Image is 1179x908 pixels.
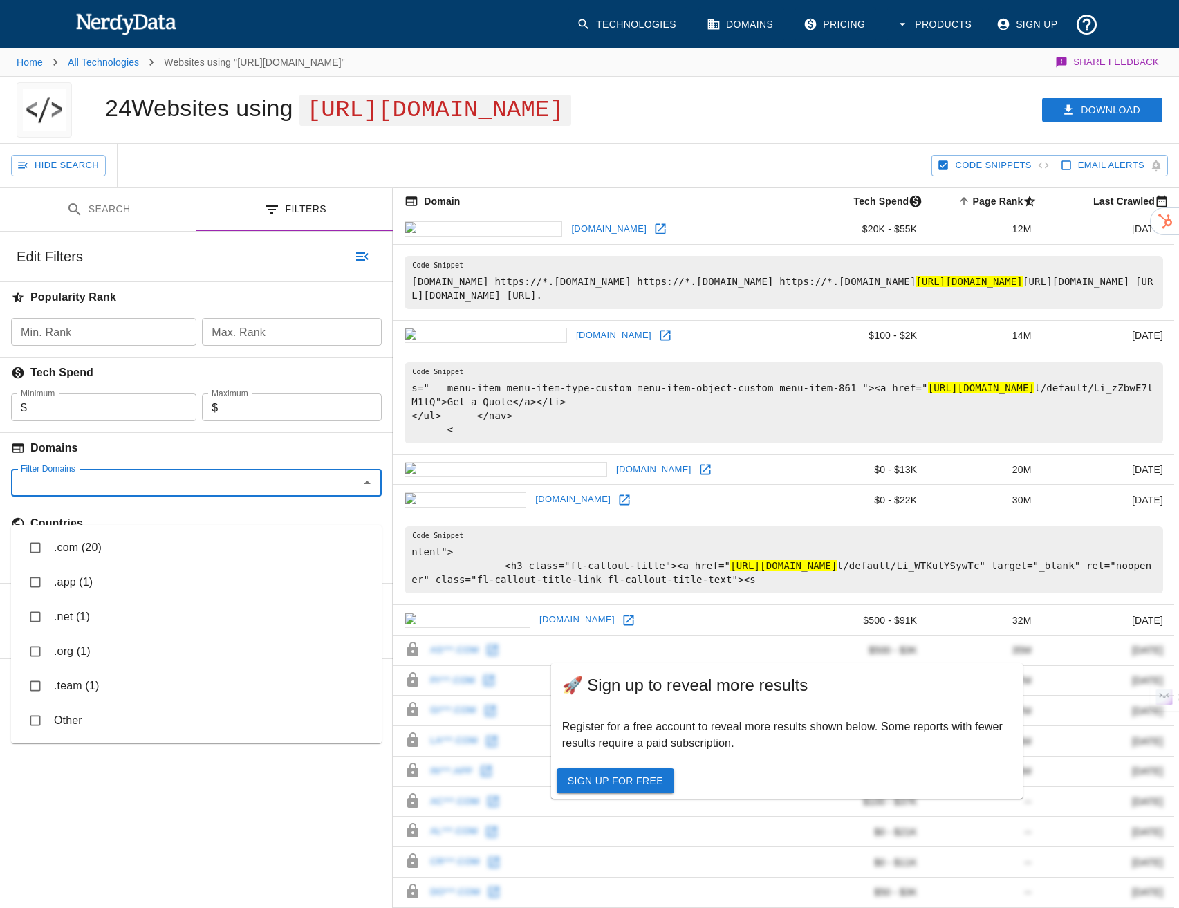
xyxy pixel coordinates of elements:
[196,188,393,232] button: Filters
[806,485,928,515] td: $0 - $22K
[75,10,177,37] img: NerdyData.com
[928,214,1042,245] td: 12M
[405,526,1163,593] pre: ntent"> <h3 class="fl-callout-title"><a href=" l/default/Li_WTKulYSywTc" target="_blank" rel="noo...
[614,490,635,510] a: Open jmeyers.com in new window
[1053,48,1162,76] button: Share Feedback
[955,158,1031,174] span: Hide Code Snippets
[1042,214,1174,245] td: [DATE]
[299,95,570,126] span: [URL][DOMAIN_NAME]
[17,245,83,268] h6: Edit Filters
[21,463,75,474] label: Filter Domains
[164,55,345,69] p: Websites using "[URL][DOMAIN_NAME]"
[11,530,382,565] li: .com (20)
[17,57,43,68] a: Home
[695,459,716,480] a: Open elliottinsurancegroup.com in new window
[806,320,928,351] td: $100 - $2K
[212,387,248,399] label: Maximum
[568,219,650,240] a: [DOMAIN_NAME]
[928,320,1042,351] td: 14M
[405,256,1163,309] pre: [DOMAIN_NAME] https://*.[DOMAIN_NAME] https://*.[DOMAIN_NAME] https://*.[DOMAIN_NAME] [URL][DOMAI...
[795,7,876,42] a: Pricing
[11,600,382,634] li: .net (1)
[105,95,571,121] h1: 24 Websites using
[887,7,983,42] button: Products
[562,674,1012,696] span: 🚀 Sign up to reveal more results
[955,193,1043,210] span: A page popularity ranking based on a domain's backlinks. Smaller numbers signal more popular doma...
[532,489,614,510] a: [DOMAIN_NAME]
[405,193,460,210] span: The registered domain name (i.e. "nerdydata.com").
[928,605,1042,636] td: 32M
[928,485,1042,515] td: 30M
[11,565,382,600] li: .app (1)
[806,214,928,245] td: $20K - $55K
[613,459,695,481] a: [DOMAIN_NAME]
[698,7,784,42] a: Domains
[405,328,567,343] img: saksinsurance.com icon
[1042,605,1174,636] td: [DATE]
[1075,193,1174,210] span: Most recent date this website was successfully crawled
[68,57,139,68] a: All Technologies
[1042,454,1174,485] td: [DATE]
[405,492,526,508] img: jmeyers.com icon
[21,387,55,399] label: Minimum
[806,454,928,485] td: $0 - $13K
[562,719,1012,752] p: Register for a free account to reveal more results shown below. Some reports with fewer results r...
[11,669,382,703] li: .team (1)
[11,393,196,421] div: $
[573,325,655,346] a: [DOMAIN_NAME]
[928,382,1034,393] hl: [URL][DOMAIN_NAME]
[11,155,106,176] button: Hide Search
[1042,98,1162,123] button: Download
[835,193,928,210] span: The estimated minimum and maximum annual tech spend each webpage has, based on the free, freemium...
[1069,7,1104,42] button: Support and Documentation
[536,609,618,631] a: [DOMAIN_NAME]
[405,462,607,477] img: elliottinsurancegroup.com icon
[916,276,1023,287] hl: [URL][DOMAIN_NAME]
[1042,485,1174,515] td: [DATE]
[730,560,837,571] hl: [URL][DOMAIN_NAME]
[655,325,676,346] a: Open saksinsurance.com in new window
[17,48,345,76] nav: breadcrumb
[568,7,687,42] a: Technologies
[11,634,382,669] li: .org (1)
[618,610,639,631] a: Open caduluth.com in new window
[928,454,1042,485] td: 20M
[405,221,562,237] img: 1stmidamerica.org icon
[23,82,66,138] img: "https://insuranceform.app/" logo
[650,219,671,239] a: Open 1stmidamerica.org in new window
[358,473,377,492] button: Close
[405,362,1163,443] pre: s=" menu-item menu-item-type-custom menu-item-object-custom menu-item-861 "><a href=" l/default/L...
[202,393,382,421] div: $
[1078,158,1144,174] span: Sign up to track newly added websites and receive email alerts.
[931,155,1055,176] button: Hide Code Snippets
[557,768,674,794] a: Sign Up For Free
[11,703,382,738] li: Other
[988,7,1068,42] a: Sign Up
[1042,320,1174,351] td: [DATE]
[806,605,928,636] td: $500 - $91K
[405,613,530,628] img: caduluth.com icon
[1055,155,1168,176] button: Sign up to track newly added websites and receive email alerts.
